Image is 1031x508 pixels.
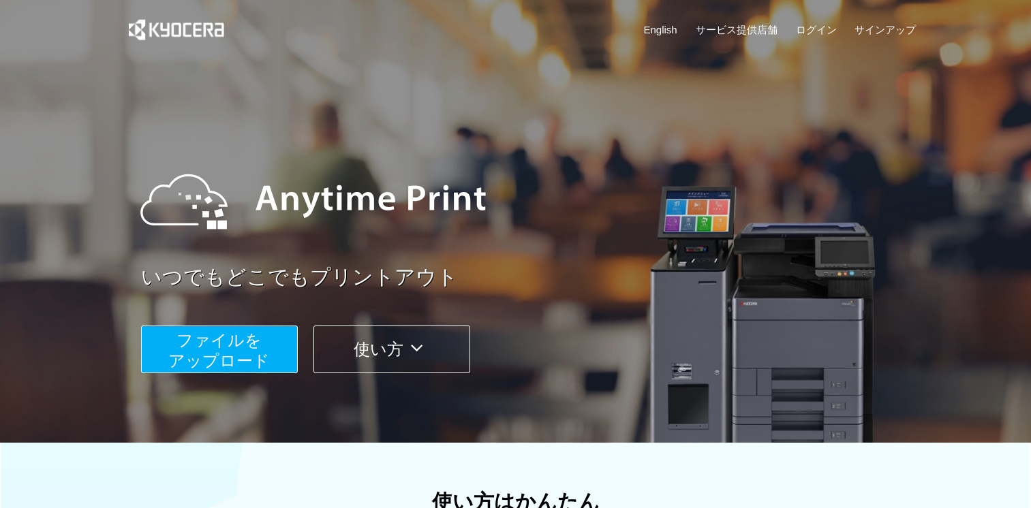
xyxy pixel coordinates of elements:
span: ファイルを ​​アップロード [168,331,270,370]
a: English [644,22,677,37]
button: 使い方 [313,326,470,373]
a: サービス提供店舗 [696,22,778,37]
a: サインアップ [855,22,916,37]
button: ファイルを​​アップロード [141,326,298,373]
a: ログイン [796,22,837,37]
a: いつでもどこでもプリントアウト [141,263,925,292]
